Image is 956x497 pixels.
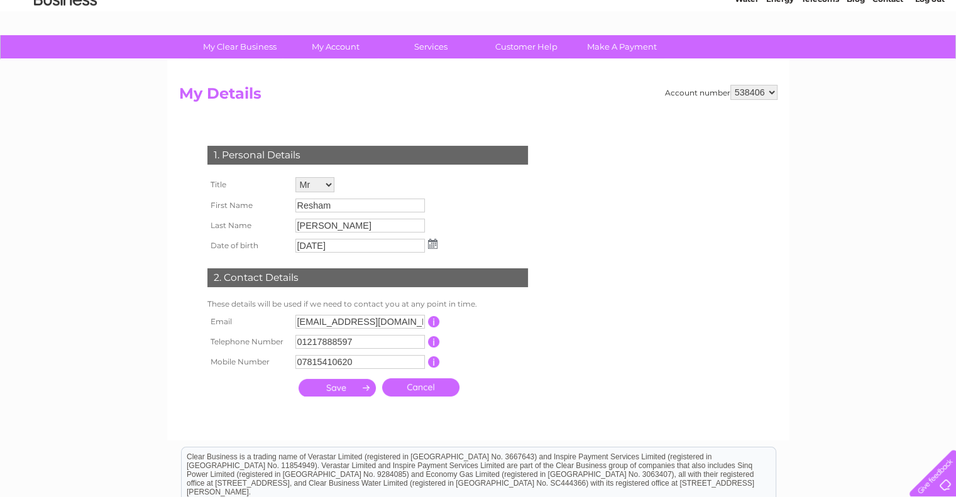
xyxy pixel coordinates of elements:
input: Information [428,336,440,347]
a: My Account [283,35,387,58]
input: Information [428,316,440,327]
div: Account number [665,85,777,100]
th: Telephone Number [204,332,292,352]
a: Log out [915,53,944,63]
a: 0333 014 3131 [719,6,806,22]
a: Telecoms [801,53,839,63]
a: Water [735,53,759,63]
a: Energy [766,53,794,63]
th: Date of birth [204,236,292,256]
a: My Clear Business [188,35,292,58]
div: 2. Contact Details [207,268,528,287]
a: Services [379,35,483,58]
div: 1. Personal Details [207,146,528,165]
div: Clear Business is a trading name of Verastar Limited (registered in [GEOGRAPHIC_DATA] No. 3667643... [182,7,776,61]
a: Customer Help [475,35,578,58]
th: Last Name [204,216,292,236]
h2: My Details [179,85,777,109]
img: ... [428,239,437,249]
input: Submit [299,379,376,396]
img: logo.png [33,33,97,71]
th: Email [204,312,292,332]
td: These details will be used if we need to contact you at any point in time. [204,297,531,312]
input: Information [428,356,440,368]
a: Blog [847,53,865,63]
th: Mobile Number [204,352,292,372]
a: Cancel [382,378,459,396]
th: First Name [204,195,292,216]
a: Contact [872,53,903,63]
th: Title [204,174,292,195]
a: Make A Payment [570,35,674,58]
